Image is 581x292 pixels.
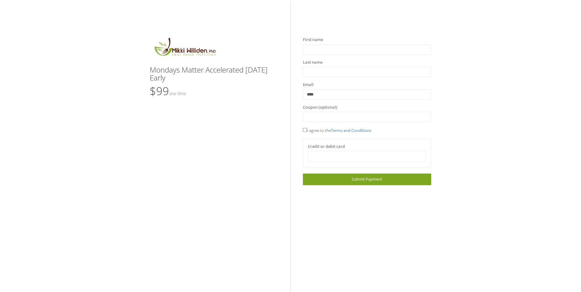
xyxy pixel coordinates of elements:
[303,59,323,66] label: Last name
[352,176,382,182] span: Submit Payment
[150,37,220,60] img: MikkiLogoMain.png
[303,82,314,88] label: Email
[331,128,371,133] a: Terms and Conditions
[303,128,371,133] span: I agree to the
[169,91,186,96] small: One time
[150,84,186,99] span: $99
[308,144,345,150] label: Credit or debit card
[150,66,278,82] h3: Mondays Matter Accelerated [DATE] Early
[312,154,422,159] iframe: Secure card payment input frame
[303,174,431,185] a: Submit Payment
[303,104,337,110] label: Coupon (optional)
[303,37,323,43] label: First name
